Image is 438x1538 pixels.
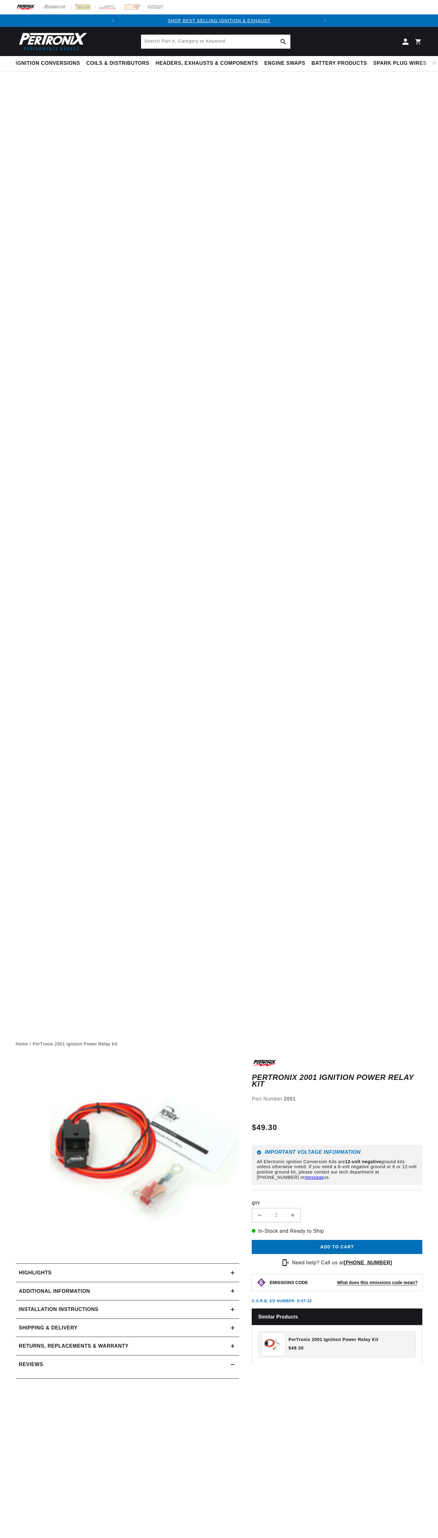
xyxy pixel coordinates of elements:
span: Headers, Exhausts & Components [156,60,258,67]
summary: Highlights [16,1264,239,1282]
span: Coils & Distributors [86,60,149,67]
summary: Reviews [16,1355,239,1374]
nav: breadcrumbs [16,1040,422,1047]
span: Battery Products [312,60,367,67]
a: [PHONE_NUMBER] [344,1260,392,1265]
div: Part Number: [252,1095,422,1103]
a: PerTronix 2001 Ignition Power Relay Kit [33,1040,117,1047]
h6: Important Voltage Information [257,1150,417,1155]
span: $49.30 [288,1345,304,1351]
button: Translation missing: en.sections.announcements.next_announcement [319,14,331,27]
strong: What does this emissions code mean? [337,1280,418,1285]
img: Emissions code [256,1277,266,1288]
h2: Reviews [19,1360,43,1369]
p: C.A.R.B. EO Number: D-57-22 [252,1298,312,1304]
span: $49.30 [252,1122,277,1133]
span: Ignition Conversions [16,60,80,67]
p: All Electronic Ignition Conversion Kits are ground kits unless otherwise noted. If you need a 6-v... [257,1159,417,1180]
a: Home [16,1040,28,1047]
button: EMISSIONS CODEWhat does this emissions code mean? [270,1280,418,1285]
input: Search Part #, Category or Keyword [141,35,290,49]
button: Translation missing: en.sections.announcements.previous_announcement [107,14,119,27]
summary: Installation instructions [16,1300,239,1319]
h2: Highlights [19,1269,52,1277]
h2: Installation instructions [19,1305,98,1313]
p: Need help? Call us at [292,1259,392,1267]
a: SHOP BEST SELLING IGNITION & EXHAUST [167,18,270,23]
media-gallery: Gallery Viewer [16,1059,239,1251]
span: Engine Swaps [264,60,305,67]
label: QTY [252,1201,422,1206]
button: Add to cart [252,1240,422,1254]
img: Pertronix [16,31,88,52]
h2: Returns, Replacements & Warranty [19,1342,129,1350]
div: Announcement [119,17,318,24]
summary: Returns, Replacements & Warranty [16,1337,239,1355]
summary: Shipping & Delivery [16,1319,239,1337]
summary: Coils & Distributors [83,56,152,71]
h2: Similar Products [252,1308,422,1325]
summary: Engine Swaps [261,56,308,71]
summary: Spark Plug Wires [370,56,430,71]
button: Search Part #, Category or Keyword [276,35,290,49]
p: In-Stock and Ready to Ship [252,1227,422,1235]
summary: Battery Products [308,56,370,71]
summary: Headers, Exhausts & Components [152,56,261,71]
summary: Additional Information [16,1282,239,1300]
h1: PerTronix 2001 Ignition Power Relay Kit [252,1074,422,1087]
div: 1 of 2 [119,17,318,24]
h2: Shipping & Delivery [19,1324,78,1332]
strong: EMISSIONS CODE [270,1280,308,1285]
summary: Ignition Conversions [16,56,83,71]
a: message [305,1175,324,1180]
strong: 12-volt negative [345,1159,381,1164]
h2: Additional Information [19,1287,90,1295]
span: Spark Plug Wires [373,60,426,67]
strong: 2001 [284,1096,296,1102]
